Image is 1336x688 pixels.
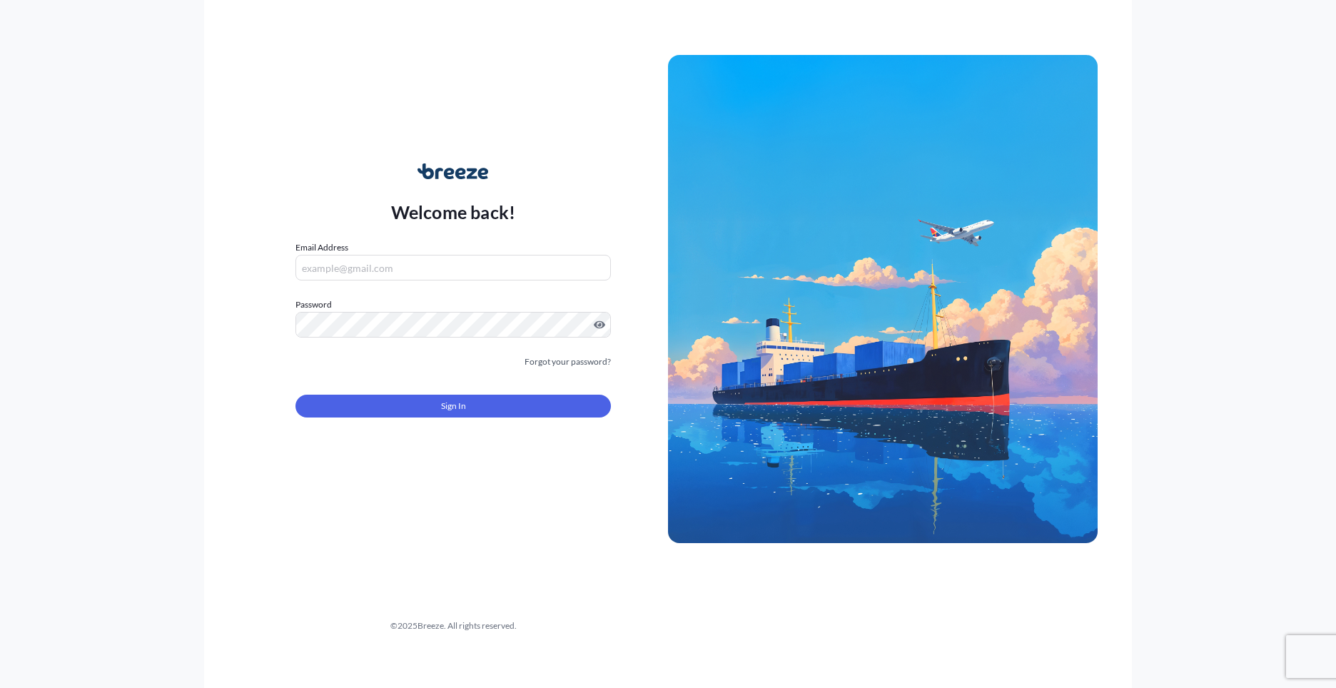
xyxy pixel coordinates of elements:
[391,201,516,223] p: Welcome back!
[594,319,605,330] button: Show password
[295,241,348,255] label: Email Address
[238,619,668,633] div: © 2025 Breeze. All rights reserved.
[668,55,1098,543] img: Ship illustration
[295,255,611,280] input: example@gmail.com
[441,399,466,413] span: Sign In
[525,355,611,369] a: Forgot your password?
[295,395,611,418] button: Sign In
[295,298,611,312] label: Password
